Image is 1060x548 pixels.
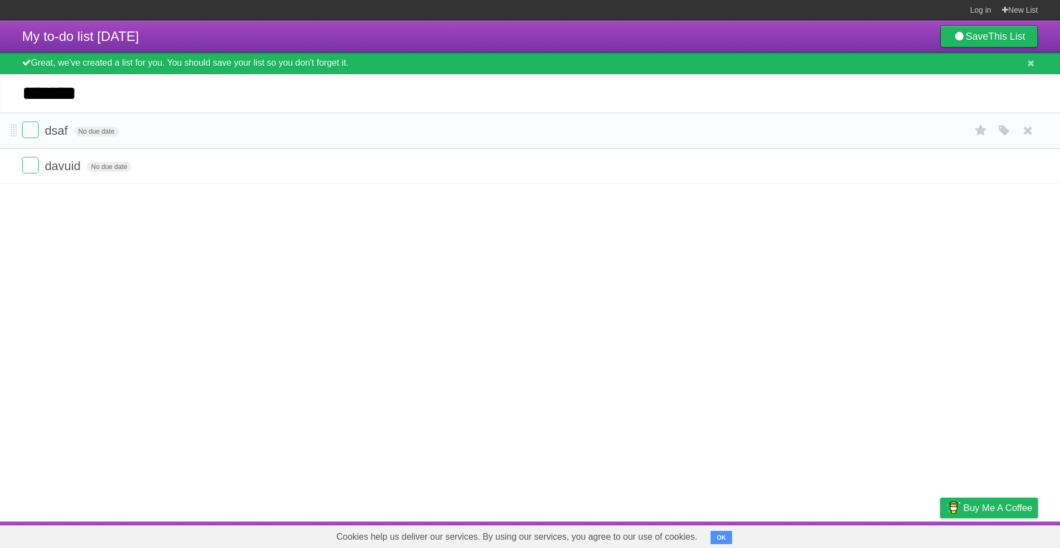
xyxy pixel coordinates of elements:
[888,524,913,545] a: Terms
[45,124,71,138] span: dsaf
[830,524,875,545] a: Developers
[968,524,1038,545] a: Suggest a feature
[988,31,1025,42] b: This List
[946,498,961,517] img: Buy me a coffee
[325,526,708,548] span: Cookies help us deliver our services. By using our services, you agree to our use of cookies.
[87,162,131,172] span: No due date
[22,122,39,138] label: Done
[711,531,732,544] button: OK
[793,524,817,545] a: About
[940,498,1038,518] a: Buy me a coffee
[963,498,1032,518] span: Buy me a coffee
[22,29,139,44] span: My to-do list [DATE]
[74,127,119,136] span: No due date
[22,157,39,173] label: Done
[45,159,83,173] span: davuid
[971,122,992,140] label: Star task
[940,25,1038,48] a: SaveThis List
[926,524,955,545] a: Privacy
